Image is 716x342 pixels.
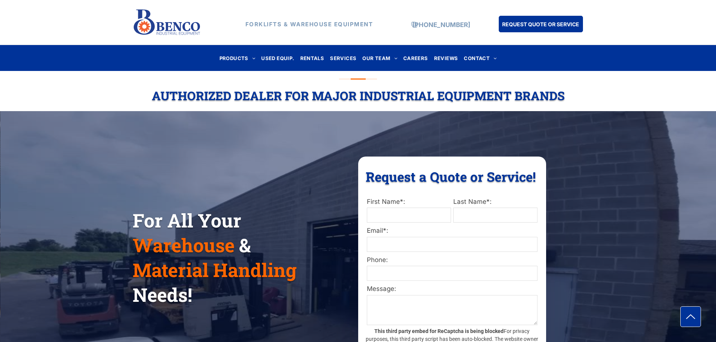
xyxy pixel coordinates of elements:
[367,226,537,236] label: Email*:
[258,53,297,63] a: USED EQUIP.
[374,328,504,334] strong: This third party embed for ReCaptcha is being blocked
[461,53,500,63] a: CONTACT
[366,168,536,185] span: Request a Quote or Service!
[400,53,431,63] a: CAREERS
[297,53,327,63] a: RENTALS
[359,53,400,63] a: OUR TEAM
[367,255,537,265] label: Phone:
[367,284,537,294] label: Message:
[133,282,192,307] span: Needs!
[453,197,537,207] label: Last Name*:
[431,53,461,63] a: REVIEWS
[245,21,373,28] strong: FORKLIFTS & WAREHOUSE EQUIPMENT
[502,17,579,31] span: REQUEST QUOTE OR SERVICE
[239,233,251,258] span: &
[412,21,470,29] a: [PHONE_NUMBER]
[133,233,235,258] span: Warehouse
[367,197,451,207] label: First Name*:
[133,258,297,282] span: Material Handling
[152,87,565,104] span: Authorized Dealer For Major Industrial Equipment Brands
[499,16,583,32] a: REQUEST QUOTE OR SERVICE
[133,208,241,233] span: For All Your
[216,53,259,63] a: PRODUCTS
[327,53,359,63] a: SERVICES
